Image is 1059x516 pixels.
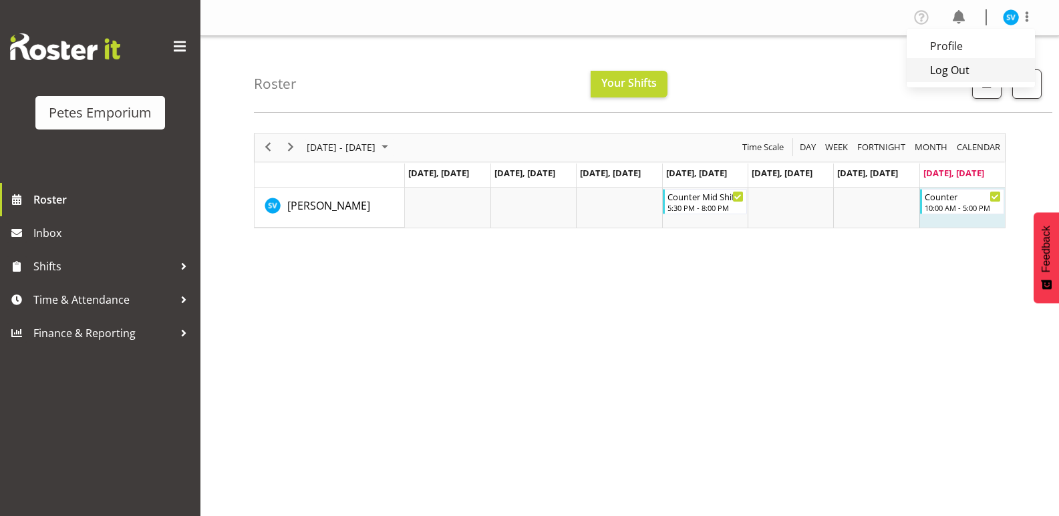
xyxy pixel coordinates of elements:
span: [DATE], [DATE] [923,167,984,179]
div: next period [279,134,302,162]
span: Fortnight [856,139,907,156]
div: 5:30 PM - 8:00 PM [667,202,744,213]
span: [DATE] - [DATE] [305,139,377,156]
img: sasha-vandervalk6911.jpg [1003,9,1019,25]
div: Sasha Vandervalk"s event - Counter Begin From Sunday, August 24, 2025 at 10:00:00 AM GMT+12:00 En... [920,189,1004,214]
span: [DATE], [DATE] [494,167,555,179]
span: Roster [33,190,194,210]
span: Inbox [33,223,194,243]
button: Month [955,139,1003,156]
span: [DATE], [DATE] [837,167,898,179]
a: Profile [907,34,1035,58]
button: Time Scale [740,139,786,156]
h4: Roster [254,76,297,91]
span: calendar [955,139,1002,156]
span: Week [824,139,849,156]
div: Timeline Week of August 24, 2025 [254,133,1006,228]
span: Day [798,139,817,156]
button: Timeline Month [913,139,950,156]
span: Shifts [33,256,174,276]
span: Time Scale [741,139,785,156]
a: [PERSON_NAME] [287,198,370,214]
span: [DATE], [DATE] [580,167,641,179]
div: 10:00 AM - 5:00 PM [925,202,1001,213]
span: [DATE], [DATE] [752,167,812,179]
span: [DATE], [DATE] [666,167,727,179]
div: Counter [925,190,1001,203]
button: Previous [259,139,277,156]
span: Feedback [1040,226,1052,272]
button: August 2025 [305,139,394,156]
span: [PERSON_NAME] [287,198,370,213]
span: Month [913,139,949,156]
div: Petes Emporium [49,103,152,123]
td: Sasha Vandervalk resource [255,188,405,228]
a: Log Out [907,58,1035,82]
span: [DATE], [DATE] [408,167,469,179]
div: August 18 - 24, 2025 [302,134,396,162]
button: Timeline Day [798,139,818,156]
div: previous period [257,134,279,162]
button: Next [282,139,300,156]
button: Fortnight [855,139,908,156]
span: Time & Attendance [33,290,174,310]
table: Timeline Week of August 24, 2025 [405,188,1005,228]
img: Rosterit website logo [10,33,120,60]
div: Sasha Vandervalk"s event - Counter Mid Shift Begin From Thursday, August 21, 2025 at 5:30:00 PM G... [663,189,747,214]
button: Feedback - Show survey [1034,212,1059,303]
span: Your Shifts [601,75,657,90]
div: Counter Mid Shift [667,190,744,203]
span: Finance & Reporting [33,323,174,343]
button: Your Shifts [591,71,667,97]
button: Timeline Week [823,139,851,156]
